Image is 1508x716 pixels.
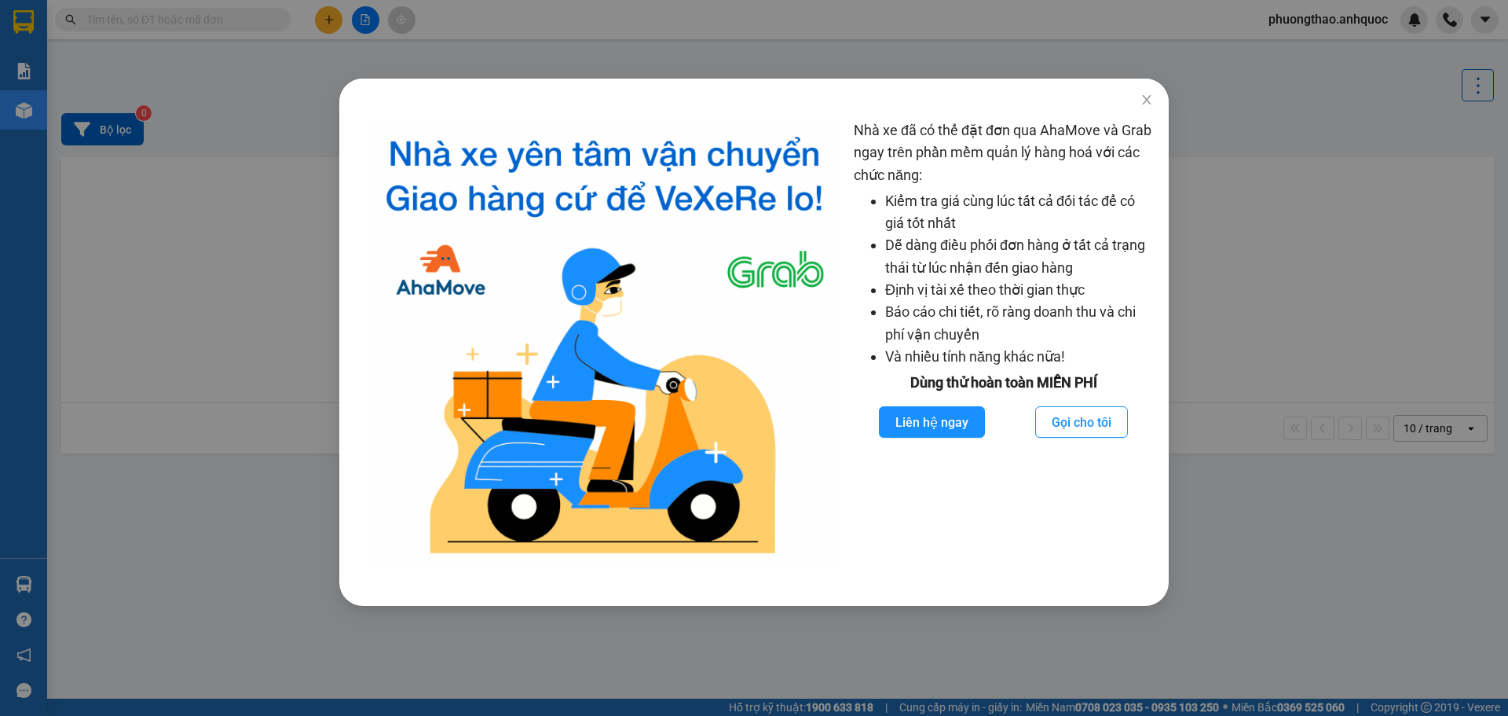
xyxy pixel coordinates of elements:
button: Close [1125,79,1169,123]
li: Kiểm tra giá cùng lúc tất cả đối tác để có giá tốt nhất [885,190,1153,235]
li: Và nhiều tính năng khác nữa! [885,346,1153,368]
li: Báo cáo chi tiết, rõ ràng doanh thu và chi phí vận chuyển [885,301,1153,346]
img: logo [368,119,841,567]
span: close [1140,94,1153,106]
div: Dùng thử hoàn toàn MIỄN PHÍ [854,372,1153,394]
span: Liên hệ ngay [895,413,968,432]
button: Gọi cho tôi [1035,406,1128,438]
span: Gọi cho tôi [1052,413,1111,432]
li: Định vị tài xế theo thời gian thực [885,279,1153,301]
button: Liên hệ ngay [879,406,985,438]
div: Nhà xe đã có thể đặt đơn qua AhaMove và Grab ngay trên phần mềm quản lý hàng hoá với các chức năng: [854,119,1153,567]
li: Dễ dàng điều phối đơn hàng ở tất cả trạng thái từ lúc nhận đến giao hàng [885,234,1153,279]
